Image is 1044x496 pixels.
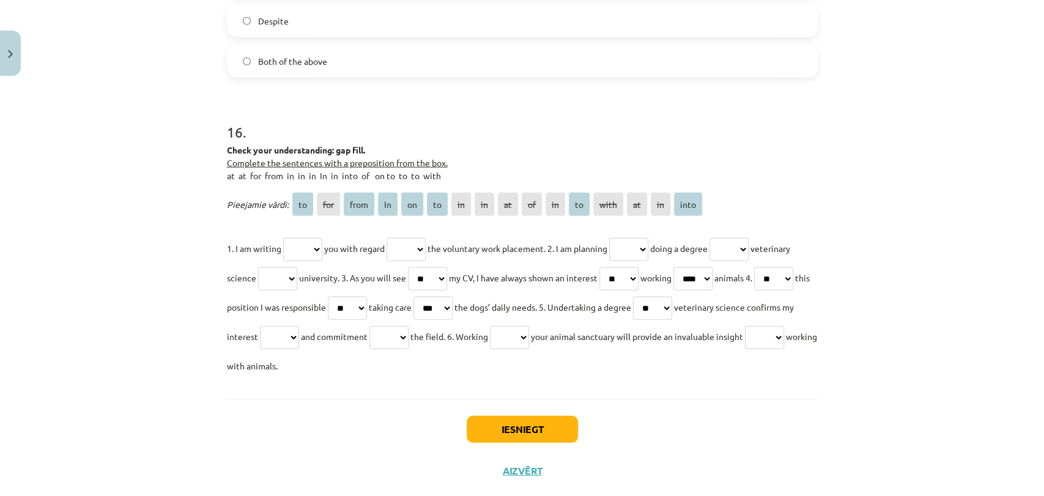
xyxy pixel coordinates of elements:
[8,50,13,58] img: icon-close-lesson-0947bae3869378f0d4975bcd49f059093ad1ed9edebbc8119c70593378902aed.svg
[243,57,251,65] input: Both of the above
[531,331,743,342] span: your animal sanctuary will provide an invaluable insight
[650,243,708,254] span: doing a degree
[344,193,374,216] span: from
[227,144,365,155] strong: Check your understanding: gap fill.
[467,416,578,443] button: Iesniegt
[227,243,281,254] span: 1. I am writing
[258,15,289,28] span: Despite
[499,465,546,477] button: Aizvērt
[640,272,672,283] span: working
[258,55,327,68] span: Both of the above
[428,243,607,254] span: the voluntary work placement. 2. I am planning
[546,193,565,216] span: in
[651,193,670,216] span: in
[301,331,368,342] span: and commitment
[317,193,340,216] span: for
[227,199,289,210] span: Pieejamie vārdi:
[299,272,406,283] span: university. 3. As you will see
[378,193,398,216] span: In
[227,157,448,168] u: Complete the sentences with a preposition from the box.
[714,272,752,283] span: animals 4.
[324,243,385,254] span: you with regard
[410,331,488,342] span: the field. 6. Working
[449,272,598,283] span: my CV, I have always shown an interest
[243,17,251,25] input: Despite
[401,193,423,216] span: on
[227,102,818,140] h1: 16 .
[522,193,542,216] span: of
[627,193,647,216] span: at
[498,193,518,216] span: at
[427,193,448,216] span: to
[451,193,471,216] span: in
[475,193,494,216] span: in
[454,302,631,313] span: the dogs’ daily needs. 5. Undertaking a degree
[593,193,623,216] span: with
[569,193,590,216] span: to
[227,144,818,182] p: at at for from in in in In in into of on to to to with
[674,193,702,216] span: into
[292,193,313,216] span: to
[369,302,412,313] span: taking care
